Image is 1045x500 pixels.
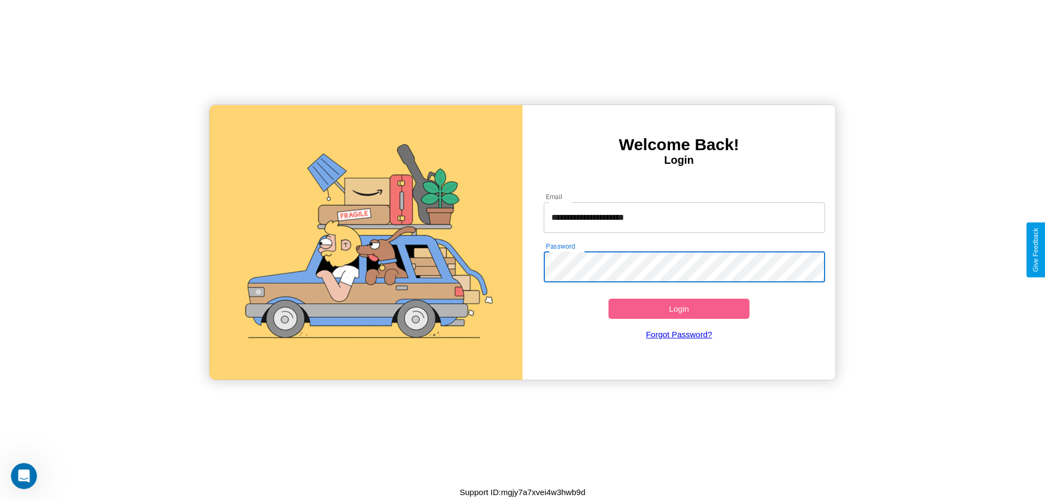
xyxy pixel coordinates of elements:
label: Password [546,242,575,251]
div: Give Feedback [1032,228,1040,272]
label: Email [546,192,563,201]
a: Forgot Password? [538,319,820,350]
iframe: Intercom live chat [11,463,37,489]
h3: Welcome Back! [522,135,835,154]
h4: Login [522,154,835,166]
img: gif [210,105,522,380]
button: Login [608,299,749,319]
p: Support ID: mgjy7a7xvei4w3hwb9d [460,485,586,499]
